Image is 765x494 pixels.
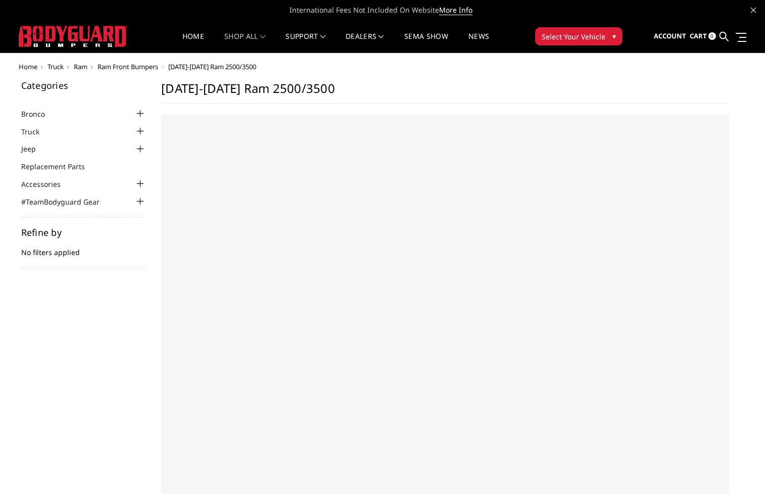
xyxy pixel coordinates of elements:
[535,27,623,45] button: Select Your Vehicle
[21,109,58,119] a: Bronco
[19,62,37,71] a: Home
[21,126,52,137] a: Truck
[21,161,98,172] a: Replacement Parts
[690,31,707,40] span: Cart
[182,33,204,53] a: Home
[654,23,686,50] a: Account
[19,26,127,47] img: BODYGUARD BUMPERS
[47,62,64,71] a: Truck
[404,33,448,53] a: SEMA Show
[98,62,158,71] a: Ram Front Bumpers
[21,179,73,189] a: Accessories
[21,143,49,154] a: Jeep
[439,5,472,15] a: More Info
[346,33,384,53] a: Dealers
[612,31,616,41] span: ▾
[654,31,686,40] span: Account
[21,81,147,90] h5: Categories
[161,81,729,104] h1: [DATE]-[DATE] Ram 2500/3500
[690,23,716,50] a: Cart 0
[714,446,765,494] iframe: Chat Widget
[708,32,716,40] span: 0
[224,33,265,53] a: shop all
[21,228,147,268] div: No filters applied
[21,196,112,207] a: #TeamBodyguard Gear
[74,62,87,71] a: Ram
[21,228,147,237] h5: Refine by
[285,33,325,53] a: Support
[468,33,489,53] a: News
[542,31,605,42] span: Select Your Vehicle
[168,62,256,71] span: [DATE]-[DATE] Ram 2500/3500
